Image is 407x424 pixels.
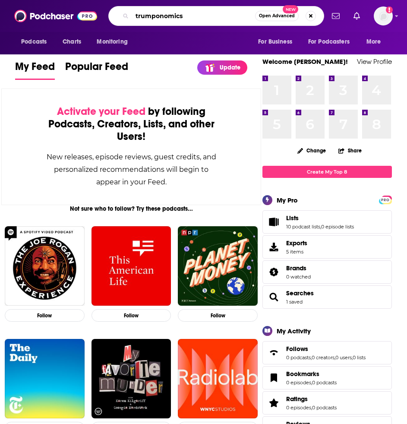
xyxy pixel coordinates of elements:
span: 5 items [286,249,307,255]
div: New releases, episode reviews, guest credits, and personalized recommendations will begin to appe... [45,151,218,188]
div: Not sure who to follow? Try these podcasts... [1,205,261,212]
span: More [366,36,381,48]
span: My Feed [15,60,55,78]
a: View Profile [357,57,392,66]
button: Change [292,145,331,156]
span: Monitoring [97,36,127,48]
a: PRO [380,196,391,203]
a: 0 podcasts [312,380,337,386]
span: Follows [262,341,392,364]
a: Follows [286,345,366,353]
a: Brands [286,264,311,272]
img: Podchaser - Follow, Share and Rate Podcasts [14,8,97,24]
a: 1 saved [286,299,303,305]
span: Brands [286,264,306,272]
a: Searches [265,291,283,303]
a: Charts [57,34,86,50]
a: Ratings [286,395,337,403]
img: This American Life [91,226,171,306]
a: Show notifications dropdown [350,9,363,23]
span: Podcasts [21,36,47,48]
button: open menu [15,34,58,50]
a: Searches [286,289,314,297]
a: 0 creators [312,354,334,361]
button: Show profile menu [374,6,393,25]
a: Update [197,60,247,75]
span: Bookmarks [286,370,319,378]
img: The Daily [5,339,85,419]
button: Follow [178,309,258,322]
a: 0 users [335,354,352,361]
div: Search podcasts, credits, & more... [108,6,324,26]
span: Bookmarks [262,366,392,389]
img: The Joe Rogan Experience [5,226,85,306]
span: , [320,224,321,230]
a: 0 episodes [286,405,311,411]
span: Exports [286,239,307,247]
span: Logged in as nshort92 [374,6,393,25]
button: Open AdvancedNew [255,11,299,21]
button: open menu [360,34,392,50]
a: 0 watched [286,274,311,280]
a: 0 lists [353,354,366,361]
img: User Profile [374,6,393,25]
a: Create My Top 8 [262,166,392,177]
a: Show notifications dropdown [328,9,343,23]
span: PRO [380,197,391,203]
button: open menu [252,34,303,50]
button: Share [338,142,362,159]
svg: Add a profile image [386,6,393,13]
span: Lists [286,214,299,222]
a: Follows [265,347,283,359]
a: Bookmarks [286,370,337,378]
a: Popular Feed [65,60,128,80]
button: open menu [303,34,362,50]
span: Ratings [286,395,308,403]
span: Open Advanced [259,14,295,18]
span: , [334,354,335,361]
a: 0 podcasts [286,354,311,361]
p: Update [220,64,240,71]
a: Bookmarks [265,372,283,384]
span: Popular Feed [65,60,128,78]
span: New [283,5,298,13]
span: , [311,380,312,386]
img: Radiolab [178,339,258,419]
a: Ratings [265,397,283,409]
span: Activate your Feed [57,105,145,118]
a: 0 episodes [286,380,311,386]
span: , [311,405,312,411]
span: Searches [262,285,392,309]
a: 0 episode lists [321,224,354,230]
a: Exports [262,235,392,259]
button: open menu [91,34,139,50]
span: Charts [63,36,81,48]
span: Lists [262,210,392,234]
button: Follow [91,309,171,322]
span: For Business [258,36,292,48]
a: My Feed [15,60,55,80]
div: by following Podcasts, Creators, Lists, and other Users! [45,105,218,143]
a: Welcome [PERSON_NAME]! [262,57,348,66]
div: My Pro [277,196,298,204]
span: For Podcasters [308,36,350,48]
span: Exports [265,241,283,253]
input: Search podcasts, credits, & more... [132,9,255,23]
span: Ratings [262,391,392,415]
a: Lists [265,216,283,228]
a: Lists [286,214,354,222]
span: Follows [286,345,308,353]
a: 10 podcast lists [286,224,320,230]
div: My Activity [277,327,311,335]
img: Planet Money [178,226,258,306]
a: My Favorite Murder with Karen Kilgariff and Georgia Hardstark [91,339,171,419]
button: Follow [5,309,85,322]
a: Brands [265,266,283,278]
